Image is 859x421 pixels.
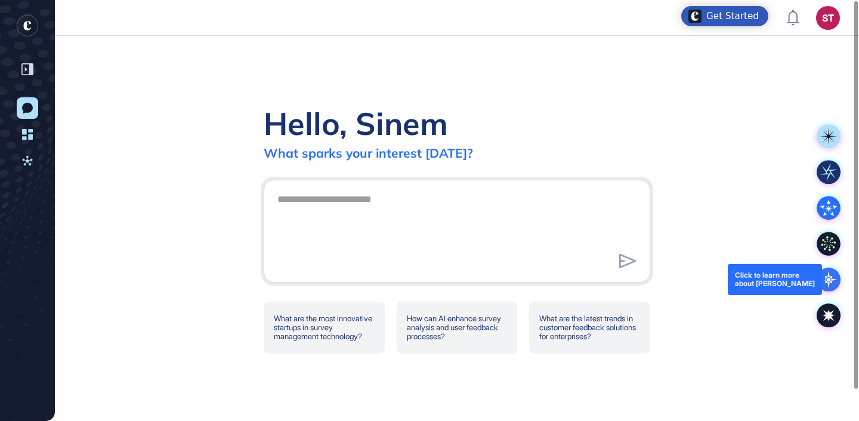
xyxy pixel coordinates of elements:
[735,271,815,288] div: Click to learn more about [PERSON_NAME]
[17,15,38,36] div: entrapeer-logo
[264,302,385,354] div: What are the most innovative startups in survey management technology?
[397,302,518,354] div: How can AI enhance survey analysis and user feedback processes?
[816,6,840,30] button: ST
[529,302,650,354] div: What are the latest trends in customer feedback solutions for enterprises?
[681,6,768,26] div: Open Get Started checklist
[264,145,473,161] div: What sparks your interest [DATE]?
[264,104,448,143] div: Hello, Sinem
[688,10,702,23] img: launcher-image-alternative-text
[706,10,759,22] div: Get Started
